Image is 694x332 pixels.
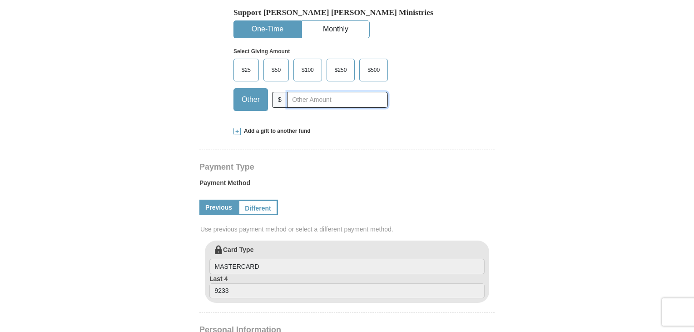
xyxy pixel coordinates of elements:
[363,63,384,77] span: $500
[302,21,369,38] button: Monthly
[287,92,388,108] input: Other Amount
[237,93,264,106] span: Other
[330,63,352,77] span: $250
[234,21,301,38] button: One-Time
[238,200,278,215] a: Different
[233,8,461,17] h5: Support [PERSON_NAME] [PERSON_NAME] Ministries
[237,63,255,77] span: $25
[199,178,495,192] label: Payment Method
[209,274,485,299] label: Last 4
[199,200,238,215] a: Previous
[233,48,290,55] strong: Select Giving Amount
[297,63,318,77] span: $100
[209,283,485,299] input: Last 4
[199,163,495,171] h4: Payment Type
[241,127,311,135] span: Add a gift to another fund
[209,245,485,274] label: Card Type
[209,259,485,274] input: Card Type
[272,92,288,108] span: $
[200,225,496,234] span: Use previous payment method or select a different payment method.
[267,63,285,77] span: $50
